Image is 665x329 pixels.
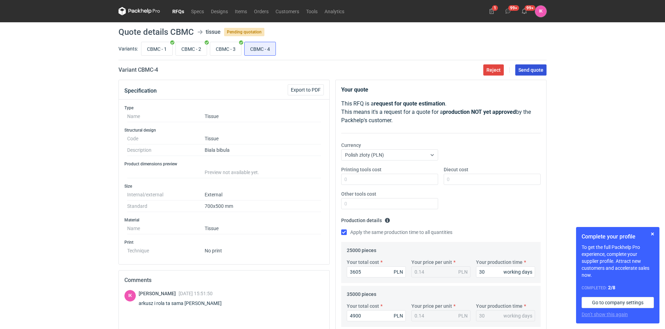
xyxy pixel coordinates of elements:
[127,144,205,156] dt: Description
[205,111,321,122] dd: Tissue
[251,7,272,15] a: Orders
[486,68,501,72] span: Reject
[188,7,207,15] a: Specs
[124,127,324,133] h3: Structural design
[519,6,530,17] button: 99+
[535,6,547,17] div: Izabela Kurasiewicz
[502,6,514,17] button: 99+
[341,190,376,197] label: Other tools cost
[288,84,324,95] button: Export to PDF
[124,161,324,167] h3: Product dimensions preview
[141,42,173,56] label: CBMC - 1
[139,291,179,296] span: [PERSON_NAME]
[341,174,438,185] input: 0
[648,230,657,238] button: Skip for now
[127,189,205,201] dt: Internal/external
[582,244,654,279] p: To get the full Packhelp Pro experience, complete your supplier profile. Attract new customers an...
[582,284,654,291] div: Completed:
[347,303,379,310] label: Your total cost
[515,64,547,76] button: Send quote
[303,7,321,15] a: Tools
[118,28,194,36] h1: Quote details CBMC
[124,83,157,99] button: Specification
[476,266,535,277] input: 0
[205,245,321,253] dd: No print
[345,152,384,158] span: Polish złoty (PLN)
[169,7,188,15] a: RFQs
[124,105,324,111] h3: Type
[118,7,160,15] svg: Packhelp Pro
[458,268,468,275] div: PLN
[175,42,207,56] label: CBMC - 2
[127,245,205,253] dt: Technique
[483,64,504,76] button: Reject
[476,303,523,310] label: Your production time
[127,111,205,122] dt: Name
[347,289,376,297] legend: 35000 pieces
[210,42,241,56] label: CBMC - 3
[205,144,321,156] dd: Biala bibula
[341,166,381,173] label: Printing tools cost
[347,266,406,277] input: 0
[476,259,523,266] label: Your production time
[394,312,403,319] div: PLN
[443,109,516,115] strong: production NOT yet approved
[341,215,390,223] legend: Production details
[582,311,628,318] button: Don’t show this again
[411,303,452,310] label: Your price per unit
[608,285,615,290] strong: 2 / 8
[394,268,403,275] div: PLN
[127,201,205,212] dt: Standard
[503,312,532,319] div: working days
[179,291,213,296] span: [DATE] 15:51:50
[535,6,547,17] button: IK
[272,7,303,15] a: Customers
[486,6,497,17] button: 1
[205,133,321,144] dd: Tissue
[207,7,231,15] a: Designs
[124,217,324,223] h3: Material
[444,166,468,173] label: Diecut cost
[224,28,264,36] span: Pending quotation
[341,86,368,93] strong: Your quote
[374,100,445,107] strong: request for quote estimation
[206,28,221,36] div: tissue
[205,189,321,201] dd: External
[347,245,376,253] legend: 25000 pieces
[444,174,541,185] input: 0
[124,290,136,301] figcaption: IK
[127,223,205,234] dt: Name
[518,68,543,72] span: Send quote
[582,297,654,308] a: Go to company settings
[503,268,532,275] div: working days
[341,229,452,236] label: Apply the same production time to all quantities
[341,198,438,209] input: 0
[341,142,361,149] label: Currency
[347,259,379,266] label: Your total cost
[124,240,324,245] h3: Print
[124,183,324,189] h3: Size
[321,7,348,15] a: Analytics
[411,259,452,266] label: Your price per unit
[205,170,259,175] span: Preview not available yet.
[124,290,136,301] div: Izabela Kurasiewicz
[124,276,324,284] h2: Comments
[244,42,276,56] label: CBMC - 4
[341,100,541,125] p: This RFQ is a . This means it's a request for a quote for a by the Packhelp's customer.
[139,300,230,307] div: arkusz i rola ta sama [PERSON_NAME]
[205,201,321,212] dd: 700x500 mm
[231,7,251,15] a: Items
[118,66,158,74] h2: Variant CBMC - 4
[127,133,205,144] dt: Code
[582,233,654,241] h1: Complete your profile
[205,223,321,234] dd: Tissue
[291,87,321,92] span: Export to PDF
[458,312,468,319] div: PLN
[118,45,138,52] label: Variants:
